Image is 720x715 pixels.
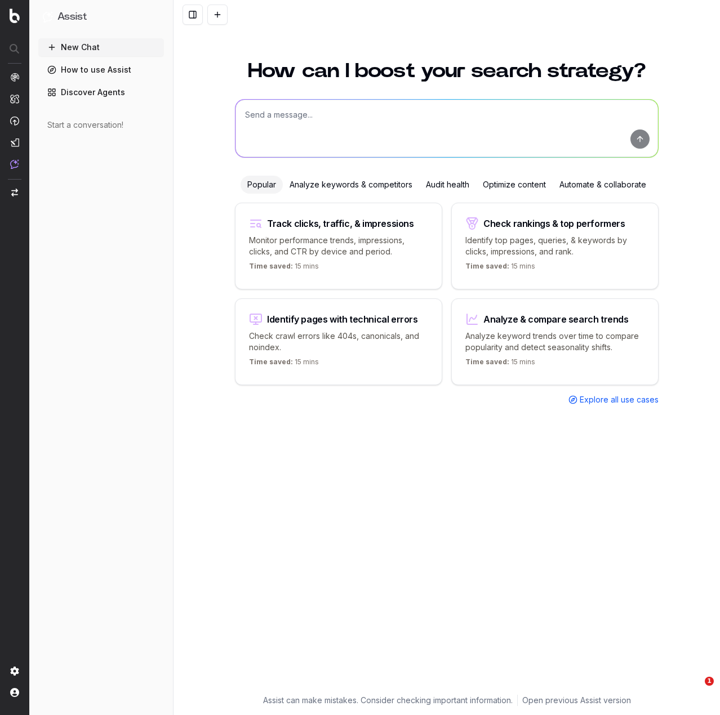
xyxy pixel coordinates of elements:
div: Track clicks, traffic, & impressions [267,219,414,228]
a: Discover Agents [38,83,164,101]
p: 15 mins [249,357,319,371]
p: Assist can make mistakes. Consider checking important information. [263,695,513,706]
button: Assist [43,9,159,25]
iframe: Intercom live chat [682,677,709,704]
span: Time saved: [249,262,293,270]
img: Studio [10,138,19,147]
span: Explore all use cases [580,394,659,405]
img: Botify logo [10,8,20,23]
p: 15 mins [249,262,319,275]
p: Check crawl errors like 404s, canonicals, and noindex. [249,330,428,353]
p: Analyze keyword trends over time to compare popularity and detect seasonality shifts. [465,330,645,353]
div: Identify pages with technical errors [267,315,418,324]
div: Analyze keywords & competitors [283,176,419,194]
span: Time saved: [249,357,293,366]
p: Identify top pages, queries, & keywords by clicks, impressions, and rank. [465,235,645,257]
div: Audit health [419,176,476,194]
span: Time saved: [465,357,509,366]
h1: How can I boost your search strategy? [235,61,659,81]
div: Automate & collaborate [553,176,653,194]
div: Analyze & compare search trends [483,315,629,324]
img: Analytics [10,73,19,82]
img: My account [10,688,19,697]
span: Time saved: [465,262,509,270]
img: Activation [10,116,19,126]
button: New Chat [38,38,164,56]
h1: Assist [57,9,87,25]
a: How to use Assist [38,61,164,79]
div: Optimize content [476,176,553,194]
a: Open previous Assist version [522,695,631,706]
img: Assist [43,11,53,22]
img: Intelligence [10,94,19,104]
a: Explore all use cases [568,394,659,405]
div: Start a conversation! [47,119,155,131]
p: 15 mins [465,357,535,371]
p: 15 mins [465,262,535,275]
div: Check rankings & top performers [483,219,625,228]
img: Assist [10,159,19,169]
img: Setting [10,667,19,676]
p: Monitor performance trends, impressions, clicks, and CTR by device and period. [249,235,428,257]
div: Popular [241,176,283,194]
img: Switch project [11,189,18,196]
span: 1 [705,677,714,686]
